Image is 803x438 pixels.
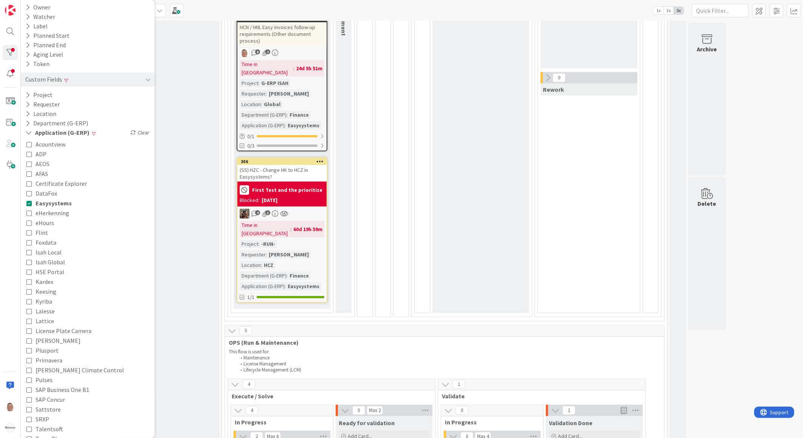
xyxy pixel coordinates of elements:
div: Clear [129,128,151,137]
span: Easysystems [36,198,72,208]
span: Kardex [36,277,53,287]
span: Validate [442,392,636,400]
span: 4 [242,380,255,389]
button: Lattice [26,316,54,326]
div: [PERSON_NAME] [267,89,311,98]
span: Validation Done [549,419,592,427]
button: Location [25,109,57,119]
button: Isah Global [26,257,65,267]
span: Keesing [36,287,56,296]
input: Quick Filter... [692,4,749,17]
span: eHours [36,218,54,228]
div: Requester [240,89,266,98]
span: In Progress [235,418,324,426]
button: Flint [26,228,48,238]
button: Pulses [26,375,53,385]
span: 0 [553,73,566,82]
button: Lalesse [26,306,55,316]
li: License Management [236,361,661,367]
div: Time in [GEOGRAPHIC_DATA] [240,221,290,238]
button: Application (G-ERP) [25,128,90,137]
div: G-ERP ISAH [259,79,290,87]
button: License Plate Camera [26,326,91,336]
button: AFAS [26,169,48,179]
div: Project [240,79,258,87]
span: 1/1 [247,293,254,301]
span: SRXP [36,414,49,424]
button: [PERSON_NAME] Climate Control [26,365,124,375]
span: Lattice [36,316,54,326]
span: Acountview [36,139,65,149]
button: AEOS [26,159,50,169]
img: avatar [5,423,16,433]
button: SAP Business One B1 [26,385,89,395]
span: ADP [36,149,47,159]
span: SAP Business One B1 [36,385,89,395]
span: : [258,240,259,248]
span: Foxdata [36,238,56,247]
span: : [287,111,288,119]
span: Rework [543,86,564,93]
span: SAP Concur [36,395,65,404]
div: Planned End [25,40,67,50]
div: HCN / HNL Easy invoices follow-up requirements (Other document process) [237,22,327,46]
div: Token [25,59,50,69]
img: lD [5,401,16,412]
span: 1 [563,406,575,415]
div: Label [25,22,48,31]
div: Location [240,261,261,269]
span: 8 [255,49,260,54]
div: (SS) HZC - Change HK to HCZ in Easysystems? [237,165,327,182]
div: 24d 5h 51m [294,64,324,72]
div: Blocked: [240,196,259,204]
span: Lalesse [36,306,55,316]
div: 0/1 [237,132,327,141]
img: lD [240,48,250,58]
span: : [285,121,286,130]
img: VK [240,209,250,219]
span: Certificate Explorer [36,179,87,188]
div: Custom Fields [25,75,63,84]
div: Easysystems [286,282,321,290]
span: 3x [674,7,684,14]
div: Archive [697,45,717,54]
span: Support [16,1,34,10]
button: Department (G-ERP) [25,119,89,128]
button: eHours [26,218,54,228]
span: HSE Portal [36,267,64,277]
button: HSE Portal [26,267,64,277]
button: DataFox [26,188,57,198]
button: Kardex [26,277,53,287]
div: Easysystems [286,121,321,130]
div: Department (G-ERP) [240,271,287,280]
div: [DATE] [262,196,277,204]
div: lD [237,48,327,58]
span: 4 [255,210,260,215]
div: 306 [241,159,327,164]
button: Sattstore [26,404,61,414]
span: Sattstore [36,404,61,414]
span: OPS (Run & Maintenance) [229,339,655,346]
span: [PERSON_NAME] Climate Control [36,365,124,375]
span: 3 [265,210,270,215]
span: Talentsoft [36,424,63,434]
div: Finance [288,111,311,119]
img: Visit kanbanzone.com [5,5,16,15]
span: In Progress [445,418,534,426]
button: SAP Concur [26,395,65,404]
div: 60d 19h 59m [291,225,324,233]
div: Owner [25,3,51,12]
span: 0/3 [247,142,254,150]
span: : [287,271,288,280]
span: Ready for validation [339,419,395,427]
span: 4 [245,406,258,415]
span: AFAS [36,169,48,179]
span: Isah Global [36,257,65,267]
span: License Plate Camera [36,326,91,336]
span: Primavera [36,355,62,365]
div: HCZ [262,261,275,269]
span: 1x [653,7,663,14]
span: Plusport [36,345,59,355]
button: [PERSON_NAME] [26,336,81,345]
div: Planned Start [25,31,70,40]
